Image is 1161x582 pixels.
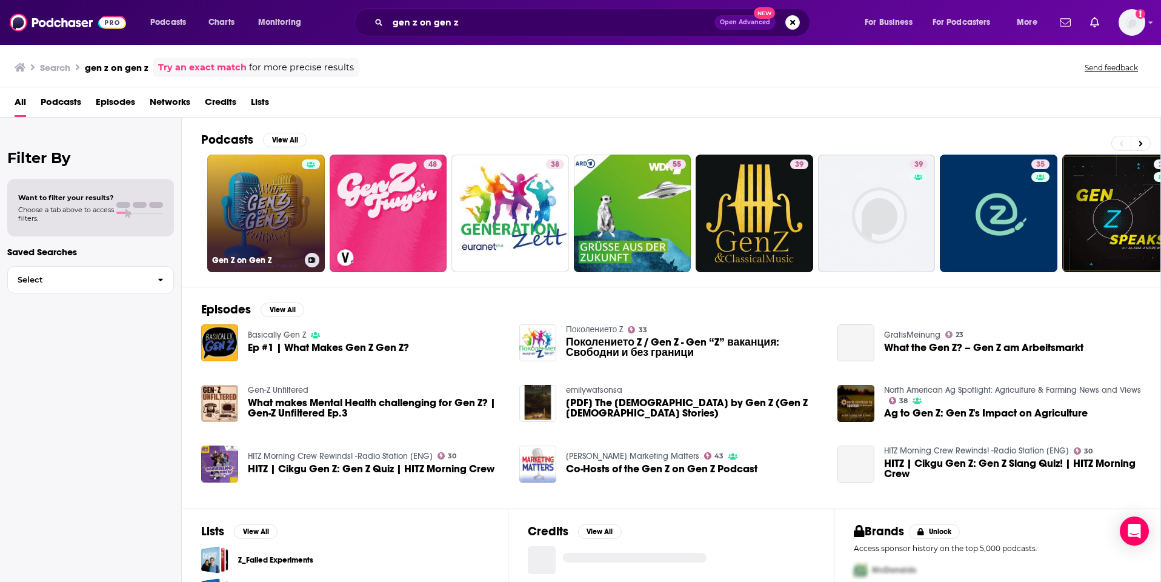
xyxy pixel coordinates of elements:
[201,385,238,422] img: What makes Mental Health challenging for Gen Z? | Gen-Z Unfiltered Ep.3
[201,524,278,539] a: ListsView All
[519,385,556,422] img: [PDF] The Gospel by Gen Z (Gen Z Bible Stories)
[158,61,247,75] a: Try an exact match
[1008,13,1053,32] button: open menu
[566,464,757,474] a: Co-Hosts of the Gen Z on Gen Z Podcast
[250,13,317,32] button: open menu
[248,464,494,474] a: HITZ | Cikgu Gen Z: Gen Z Quiz | HITZ Morning Crew
[18,193,114,202] span: Want to filter your results?
[1136,9,1145,19] svg: Add a profile image
[854,524,904,539] h2: Brands
[263,133,307,147] button: View All
[142,13,202,32] button: open menu
[884,408,1088,418] a: Ag to Gen Z: Gen Z's Impact on Agriculture
[673,159,681,171] span: 55
[837,324,874,361] a: What the Gen Z? – Gen Z am Arbeitsmarkt
[7,266,174,293] button: Select
[566,337,823,358] a: Поколението Z / Gen Z - Gen “Z” ваканция: Свободни и без граници
[566,451,699,461] a: Wharton Marketing Matters
[207,155,325,272] a: Gen Z on Gen Z
[795,159,803,171] span: 39
[85,62,148,73] h3: gen z on gen z
[884,343,1083,353] span: What the Gen Z? – Gen Z am Arbeitsmarkt
[696,155,813,272] a: 39
[205,92,236,117] a: Credits
[754,7,776,19] span: New
[258,14,301,31] span: Monitoring
[872,565,916,575] span: McDonalds
[1074,447,1093,455] a: 30
[714,15,776,30] button: Open AdvancedNew
[201,546,228,574] a: Z_Failed Experiments
[7,246,174,258] p: Saved Searches
[566,385,622,395] a: emilywatsonsa
[96,92,135,117] span: Episodes
[578,524,622,539] button: View All
[1120,517,1149,546] div: Open Intercom Messenger
[566,398,823,418] span: [PDF] The [DEMOGRAPHIC_DATA] by Gen Z (Gen Z [DEMOGRAPHIC_DATA] Stories)
[201,524,224,539] h2: Lists
[428,159,437,171] span: 48
[956,332,963,338] span: 23
[201,13,242,32] a: Charts
[248,385,308,395] a: Gen-Z Unfiltered
[899,398,908,404] span: 38
[201,132,253,147] h2: Podcasts
[437,452,457,460] a: 30
[150,14,186,31] span: Podcasts
[790,159,808,169] a: 39
[330,155,447,272] a: 48
[424,159,442,169] a: 48
[201,324,238,361] img: Ep #1 | What Makes Gen Z Gen Z?
[940,155,1057,272] a: 35
[668,159,686,169] a: 55
[837,385,874,422] a: Ag to Gen Z: Gen Z's Impact on Agriculture
[909,524,960,539] button: Unlock
[865,14,913,31] span: For Business
[234,524,278,539] button: View All
[201,446,238,483] img: HITZ | Cikgu Gen Z: Gen Z Quiz | HITZ Morning Crew
[1119,9,1145,36] img: User Profile
[933,14,991,31] span: For Podcasters
[150,92,190,117] a: Networks
[574,155,691,272] a: 55
[249,61,354,75] span: for more precise results
[201,302,304,317] a: EpisodesView All
[238,554,313,567] a: Z_Failed Experiments
[251,92,269,117] a: Lists
[1085,12,1104,33] a: Show notifications dropdown
[41,92,81,117] a: Podcasts
[720,19,770,25] span: Open Advanced
[201,132,307,147] a: PodcastsView All
[1036,159,1045,171] span: 35
[551,159,559,171] span: 38
[704,452,724,460] a: 43
[1031,159,1050,169] a: 35
[889,397,908,404] a: 38
[1081,62,1142,73] button: Send feedback
[519,324,556,361] a: Поколението Z / Gen Z - Gen “Z” ваканция: Свободни и без граници
[818,155,936,272] a: 39
[884,446,1069,456] a: HITZ Morning Crew Rewinds! -Radio Station [ENG]
[628,326,647,333] a: 33
[10,11,126,34] a: Podchaser - Follow, Share and Rate Podcasts
[1119,9,1145,36] span: Logged in as sophiak
[366,8,822,36] div: Search podcasts, credits, & more...
[248,398,505,418] a: What makes Mental Health challenging for Gen Z? | Gen-Z Unfiltered Ep.3
[546,159,564,169] a: 38
[519,446,556,483] a: Co-Hosts of the Gen Z on Gen Z Podcast
[448,453,456,459] span: 30
[884,330,940,340] a: GratisMeinung
[1084,449,1093,454] span: 30
[566,398,823,418] a: [PDF] The Gospel by Gen Z (Gen Z Bible Stories)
